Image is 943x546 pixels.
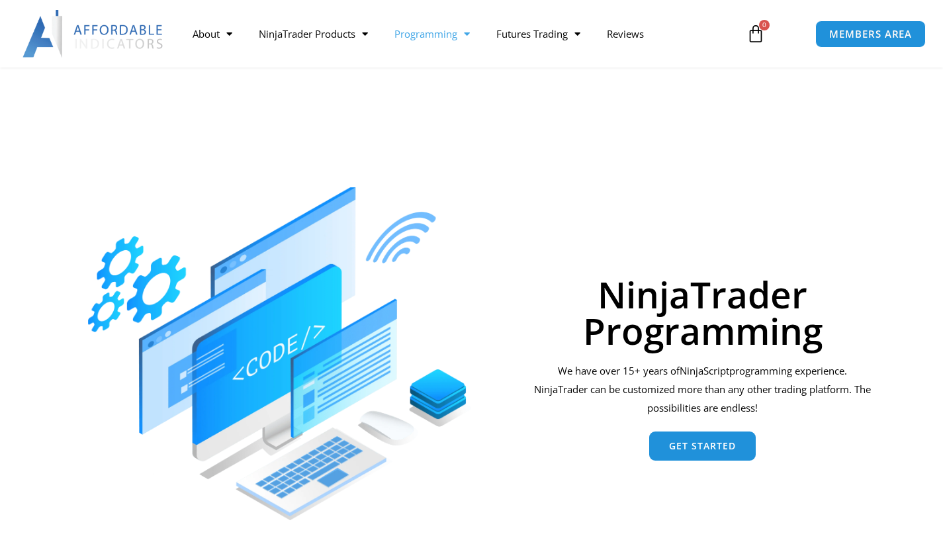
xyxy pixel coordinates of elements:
[88,187,471,520] img: programming 1 | Affordable Indicators – NinjaTrader
[815,21,926,48] a: MEMBERS AREA
[649,432,756,461] a: Get Started
[534,364,871,414] span: programming experience. NinjaTrader can be customized more than any other trading platform. The p...
[680,364,729,377] span: NinjaScript
[727,15,785,53] a: 0
[483,19,594,49] a: Futures Trading
[246,19,381,49] a: NinjaTrader Products
[669,441,736,451] span: Get Started
[179,19,246,49] a: About
[179,19,736,49] nav: Menu
[530,362,875,418] div: We have over 15+ years of
[22,10,165,58] img: LogoAI | Affordable Indicators – NinjaTrader
[829,29,912,39] span: MEMBERS AREA
[759,20,770,30] span: 0
[530,276,875,349] h1: NinjaTrader Programming
[594,19,657,49] a: Reviews
[381,19,483,49] a: Programming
